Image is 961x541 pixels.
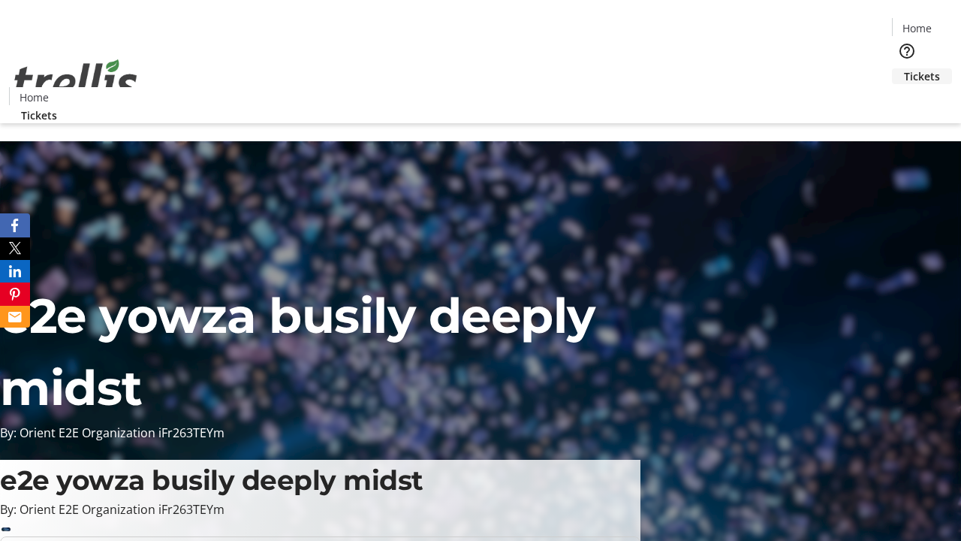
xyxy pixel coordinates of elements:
[9,107,69,123] a: Tickets
[902,20,932,36] span: Home
[893,20,941,36] a: Home
[21,107,57,123] span: Tickets
[892,84,922,114] button: Cart
[892,36,922,66] button: Help
[904,68,940,84] span: Tickets
[10,89,58,105] a: Home
[20,89,49,105] span: Home
[9,43,143,118] img: Orient E2E Organization iFr263TEYm's Logo
[892,68,952,84] a: Tickets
